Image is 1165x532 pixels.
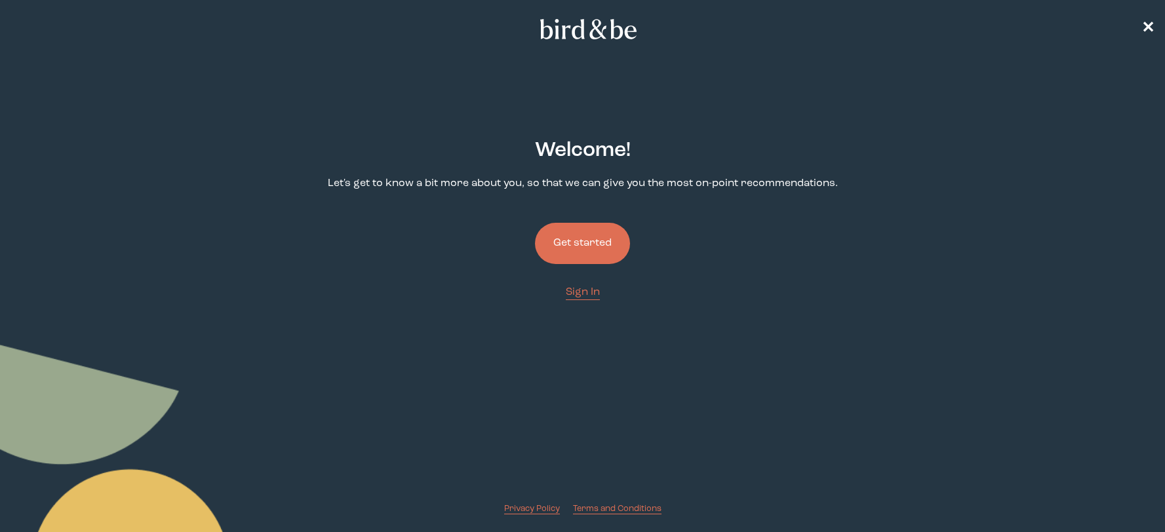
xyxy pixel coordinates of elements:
[535,202,630,285] a: Get started
[535,136,631,166] h2: Welcome !
[1141,18,1155,41] a: ✕
[1099,470,1152,519] iframe: Gorgias live chat messenger
[566,287,600,297] span: Sign In
[328,176,838,191] p: Let's get to know a bit more about you, so that we can give you the most on-point recommendations.
[504,503,560,515] a: Privacy Policy
[566,285,600,300] a: Sign In
[573,503,661,515] a: Terms and Conditions
[1141,21,1155,37] span: ✕
[573,504,661,513] span: Terms and Conditions
[504,504,560,513] span: Privacy Policy
[535,223,630,264] button: Get started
